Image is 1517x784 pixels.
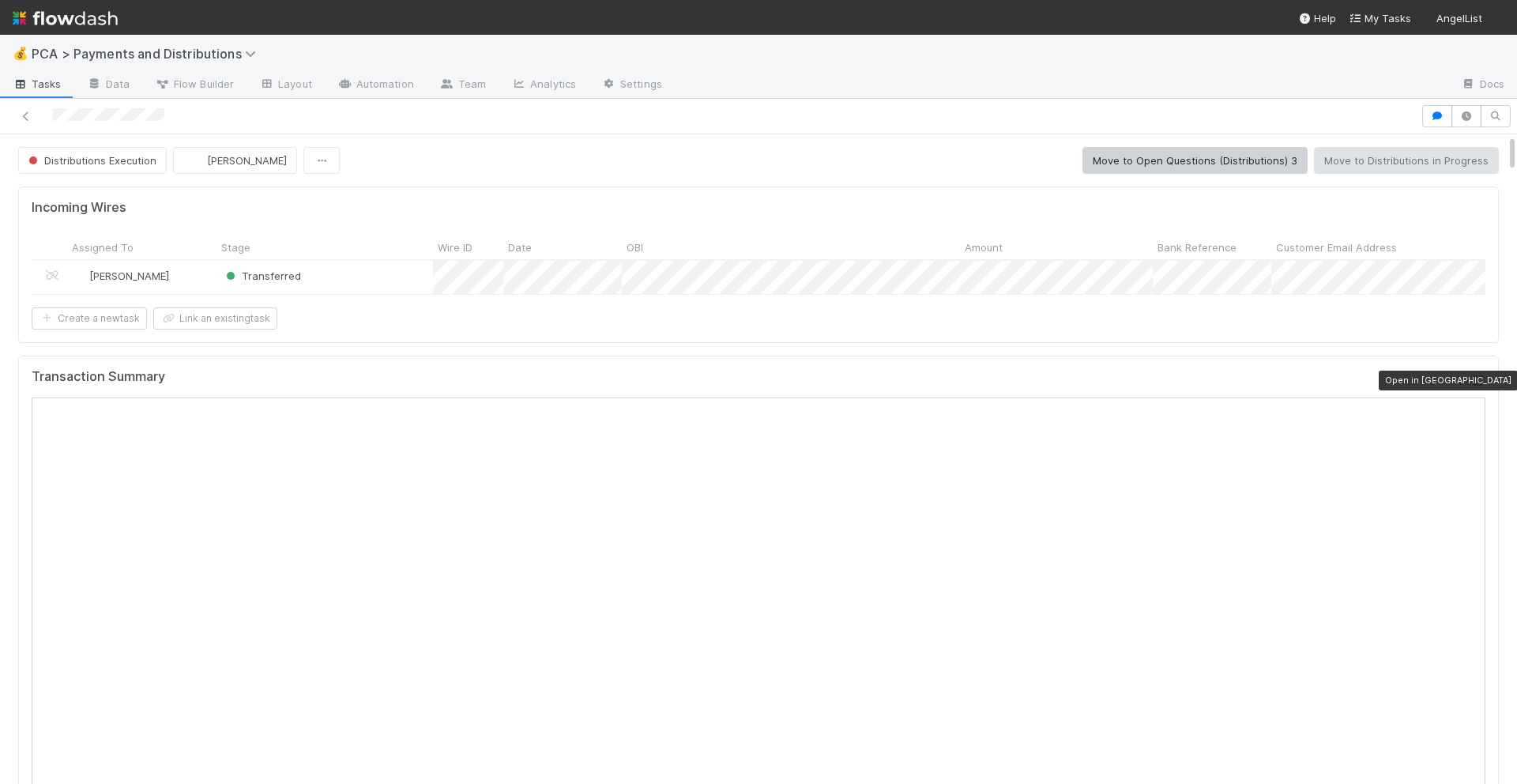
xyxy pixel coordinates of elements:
a: Settings [589,73,675,98]
button: Link an existingtask [153,307,277,330]
a: Docs [1448,73,1517,98]
span: Flow Builder [155,76,234,92]
img: avatar_ad9da010-433a-4b4a-a484-836c288de5e1.png [1489,11,1504,27]
span: Transferred [223,269,301,282]
span: Bank Reference [1158,239,1237,255]
img: logo-inverted-e16ddd16eac7371096b0.svg [13,5,118,32]
span: My Tasks [1349,12,1411,24]
h5: Transaction Summary [32,369,165,385]
span: OBI [627,239,643,255]
button: Distributions Execution [18,147,167,174]
a: Team [427,73,499,98]
span: AngelList [1436,12,1482,24]
span: Distributions Execution [25,154,156,167]
span: Tasks [13,76,62,92]
div: [PERSON_NAME] [73,268,169,284]
span: [PERSON_NAME] [207,154,287,167]
button: [PERSON_NAME] [173,147,297,174]
button: Create a newtask [32,307,147,330]
span: Amount [965,239,1003,255]
span: [PERSON_NAME] [89,269,169,282]
div: Help [1298,10,1336,26]
div: Transferred [223,268,301,284]
a: Flow Builder [142,73,247,98]
a: Data [74,73,142,98]
span: PCA > Payments and Distributions [32,46,264,62]
a: Analytics [499,73,589,98]
span: Date [508,239,532,255]
span: Stage [221,239,250,255]
a: Automation [325,73,427,98]
a: My Tasks [1349,10,1411,26]
span: 💰 [13,47,28,60]
h5: Incoming Wires [32,200,126,216]
a: Layout [247,73,325,98]
img: avatar_ad9da010-433a-4b4a-a484-836c288de5e1.png [186,153,202,168]
span: Assigned To [72,239,134,255]
img: avatar_c6c9a18c-a1dc-4048-8eac-219674057138.png [74,269,87,282]
button: Move to Distributions in Progress [1314,147,1499,174]
button: Move to Open Questions (Distributions) 3 [1082,147,1308,174]
span: Customer Email Address [1276,239,1397,255]
span: Wire ID [438,239,472,255]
